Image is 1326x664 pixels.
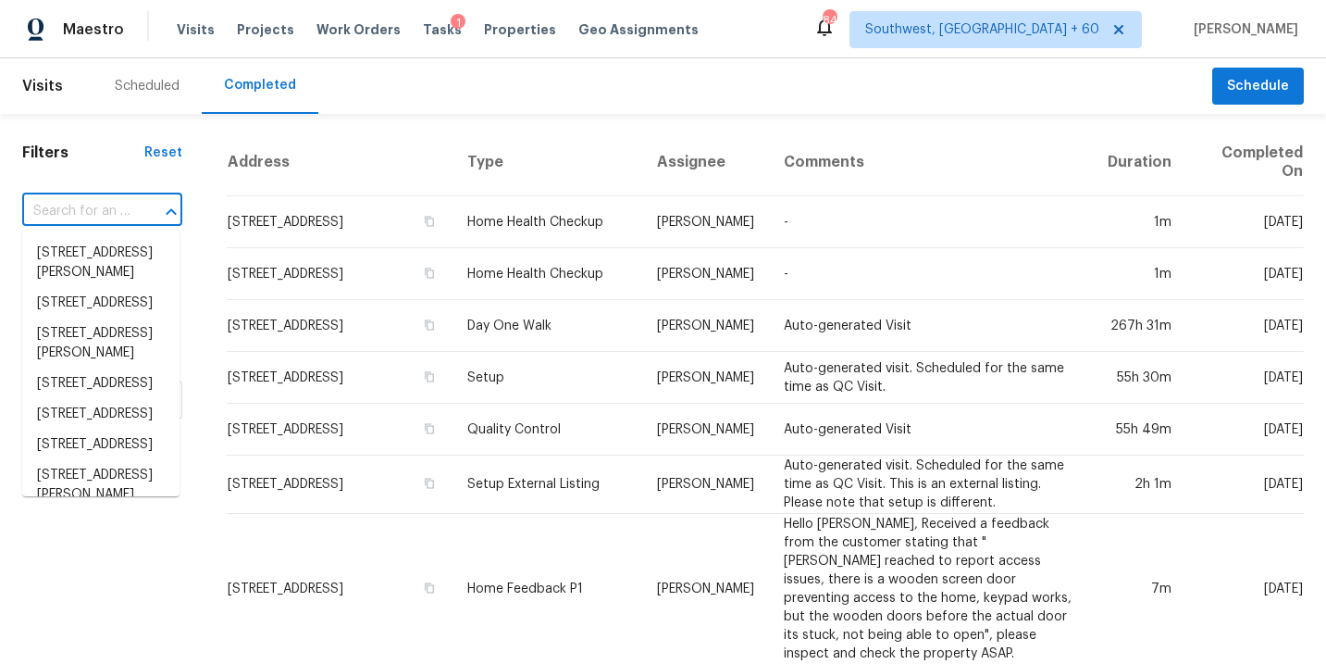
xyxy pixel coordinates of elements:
[642,248,769,300] td: [PERSON_NAME]
[63,20,124,39] span: Maestro
[1092,196,1186,248] td: 1m
[22,197,130,226] input: Search for an address...
[769,300,1092,352] td: Auto-generated Visit
[452,352,642,404] td: Setup
[642,129,769,196] th: Assignee
[769,352,1092,404] td: Auto-generated visit. Scheduled for the same time as QC Visit.
[421,317,438,333] button: Copy Address
[578,20,699,39] span: Geo Assignments
[22,66,63,106] span: Visits
[1186,352,1304,404] td: [DATE]
[1092,404,1186,456] td: 55h 49m
[158,199,184,225] button: Close
[1186,248,1304,300] td: [DATE]
[452,129,642,196] th: Type
[227,352,452,404] td: [STREET_ADDRESS]
[1186,20,1298,39] span: [PERSON_NAME]
[421,580,438,596] button: Copy Address
[421,213,438,230] button: Copy Address
[1092,300,1186,352] td: 267h 31m
[115,77,180,95] div: Scheduled
[421,420,438,437] button: Copy Address
[769,456,1092,514] td: Auto-generated visit. Scheduled for the same time as QC Visit. This is an external listing. Pleas...
[769,129,1092,196] th: Comments
[22,319,180,369] li: [STREET_ADDRESS][PERSON_NAME]
[22,399,180,430] li: [STREET_ADDRESS]
[227,248,452,300] td: [STREET_ADDRESS]
[22,369,180,399] li: [STREET_ADDRESS]
[452,456,642,514] td: Setup External Listing
[1092,248,1186,300] td: 1m
[1092,352,1186,404] td: 55h 30m
[1092,456,1186,514] td: 2h 1m
[1186,300,1304,352] td: [DATE]
[642,456,769,514] td: [PERSON_NAME]
[642,300,769,352] td: [PERSON_NAME]
[1212,68,1304,106] button: Schedule
[1227,75,1289,98] span: Schedule
[224,76,296,94] div: Completed
[144,144,182,162] div: Reset
[642,196,769,248] td: [PERSON_NAME]
[865,20,1099,39] span: Southwest, [GEOGRAPHIC_DATA] + 60
[452,196,642,248] td: Home Health Checkup
[177,20,215,39] span: Visits
[22,430,180,460] li: [STREET_ADDRESS]
[227,196,452,248] td: [STREET_ADDRESS]
[769,248,1092,300] td: -
[227,404,452,456] td: [STREET_ADDRESS]
[1186,196,1304,248] td: [DATE]
[423,23,462,36] span: Tasks
[421,369,438,385] button: Copy Address
[452,248,642,300] td: Home Health Checkup
[769,404,1092,456] td: Auto-generated Visit
[452,404,642,456] td: Quality Control
[452,300,642,352] td: Day One Walk
[421,475,438,492] button: Copy Address
[769,196,1092,248] td: -
[22,144,144,162] h1: Filters
[1092,129,1186,196] th: Duration
[237,20,294,39] span: Projects
[421,265,438,282] button: Copy Address
[227,129,452,196] th: Address
[227,456,452,514] td: [STREET_ADDRESS]
[227,300,452,352] td: [STREET_ADDRESS]
[823,11,836,30] div: 848
[484,20,556,39] span: Properties
[1186,456,1304,514] td: [DATE]
[1186,404,1304,456] td: [DATE]
[642,352,769,404] td: [PERSON_NAME]
[22,238,180,288] li: [STREET_ADDRESS][PERSON_NAME]
[642,404,769,456] td: [PERSON_NAME]
[1186,129,1304,196] th: Completed On
[316,20,401,39] span: Work Orders
[22,288,180,319] li: [STREET_ADDRESS]
[451,14,465,32] div: 1
[22,460,180,510] li: [STREET_ADDRESS][PERSON_NAME]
